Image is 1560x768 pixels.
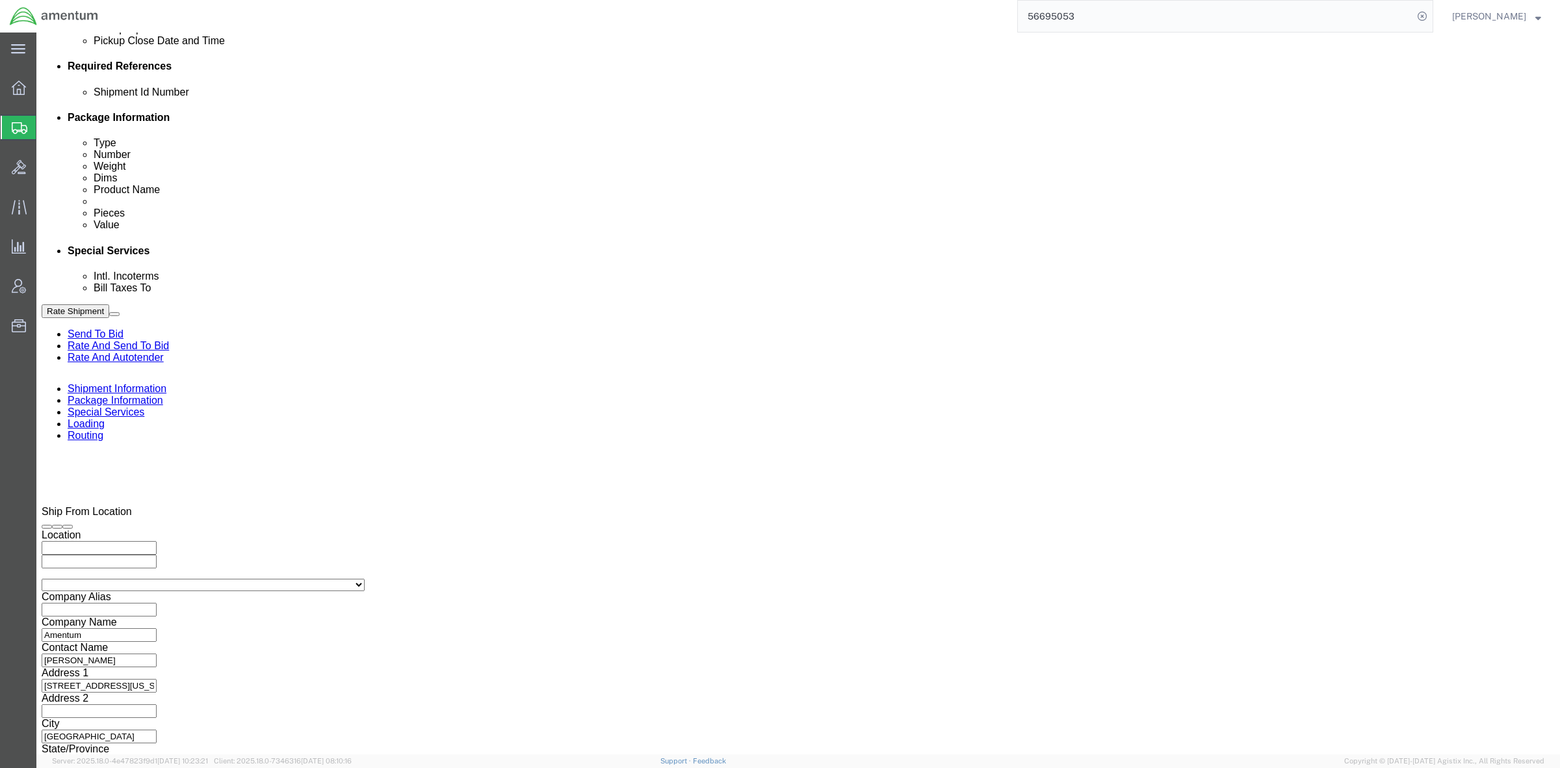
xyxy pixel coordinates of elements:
[1452,9,1526,23] span: Tanner Love
[36,33,1560,754] iframe: FS Legacy Container
[157,757,208,765] span: [DATE] 10:23:21
[301,757,352,765] span: [DATE] 08:10:16
[660,757,693,765] a: Support
[1018,1,1413,32] input: Search for shipment number, reference number
[1344,756,1544,767] span: Copyright © [DATE]-[DATE] Agistix Inc., All Rights Reserved
[693,757,726,765] a: Feedback
[52,757,208,765] span: Server: 2025.18.0-4e47823f9d1
[9,7,99,26] img: logo
[1451,8,1542,24] button: [PERSON_NAME]
[214,757,352,765] span: Client: 2025.18.0-7346316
